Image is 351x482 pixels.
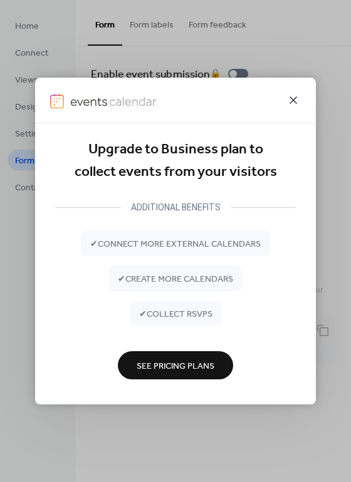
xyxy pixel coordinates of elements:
[118,272,233,285] span: ✔ create more calendars
[139,307,212,320] span: ✔ collect RSVPs
[121,200,231,215] div: ADDITIONAL BENEFITS
[55,138,296,184] div: Upgrade to Business plan to collect events from your visitors
[90,237,261,250] span: ✔ connect more external calendars
[118,351,233,379] button: See Pricing Plans
[70,94,157,109] img: logo-type
[137,359,214,372] span: See Pricing Plans
[50,94,64,109] img: logo-icon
